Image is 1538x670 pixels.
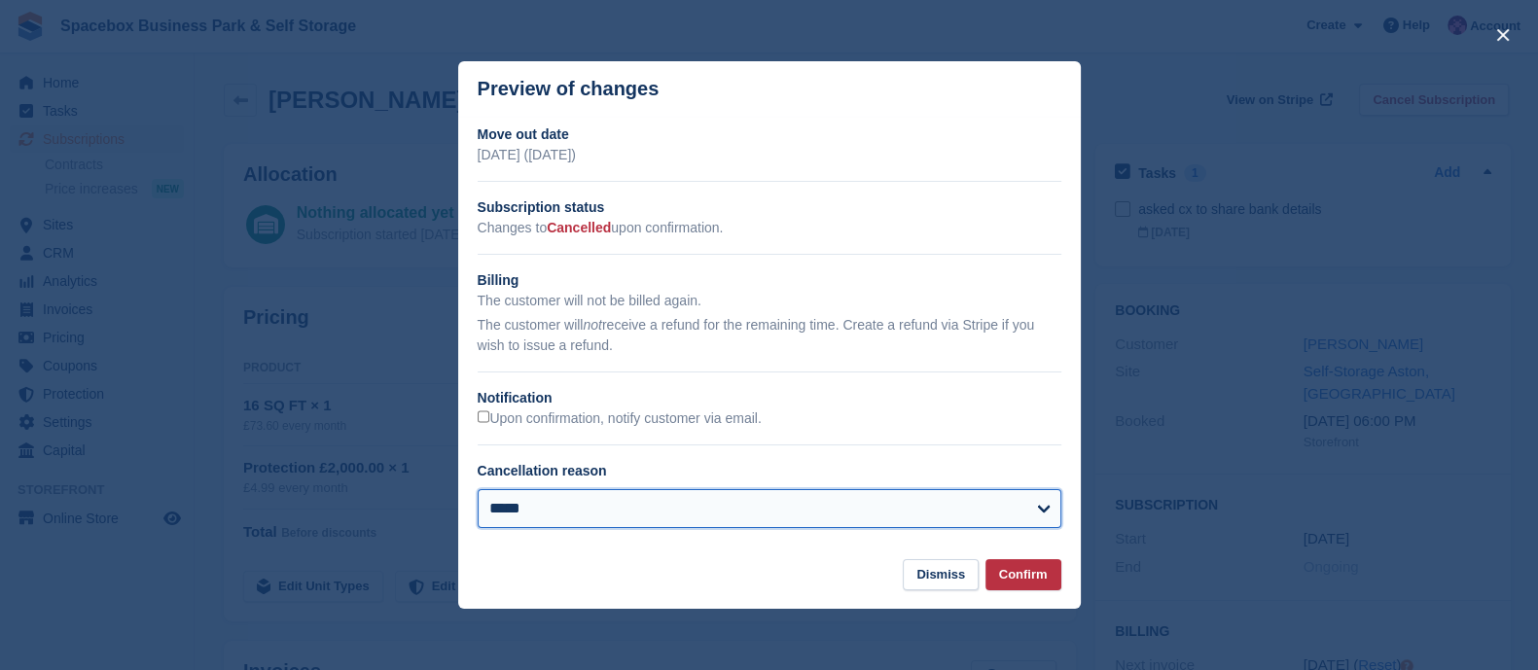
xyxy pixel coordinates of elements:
[478,463,607,478] label: Cancellation reason
[547,220,611,235] span: Cancelled
[583,317,601,333] em: not
[478,388,1061,408] h2: Notification
[478,218,1061,238] p: Changes to upon confirmation.
[478,124,1061,145] h2: Move out date
[478,410,762,428] label: Upon confirmation, notify customer via email.
[478,270,1061,291] h2: Billing
[478,291,1061,311] p: The customer will not be billed again.
[478,78,660,100] p: Preview of changes
[478,410,490,423] input: Upon confirmation, notify customer via email.
[478,145,1061,165] p: [DATE] ([DATE])
[478,315,1061,356] p: The customer will receive a refund for the remaining time. Create a refund via Stripe if you wish...
[478,197,1061,218] h2: Subscription status
[985,559,1061,591] button: Confirm
[903,559,979,591] button: Dismiss
[1487,19,1519,51] button: close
